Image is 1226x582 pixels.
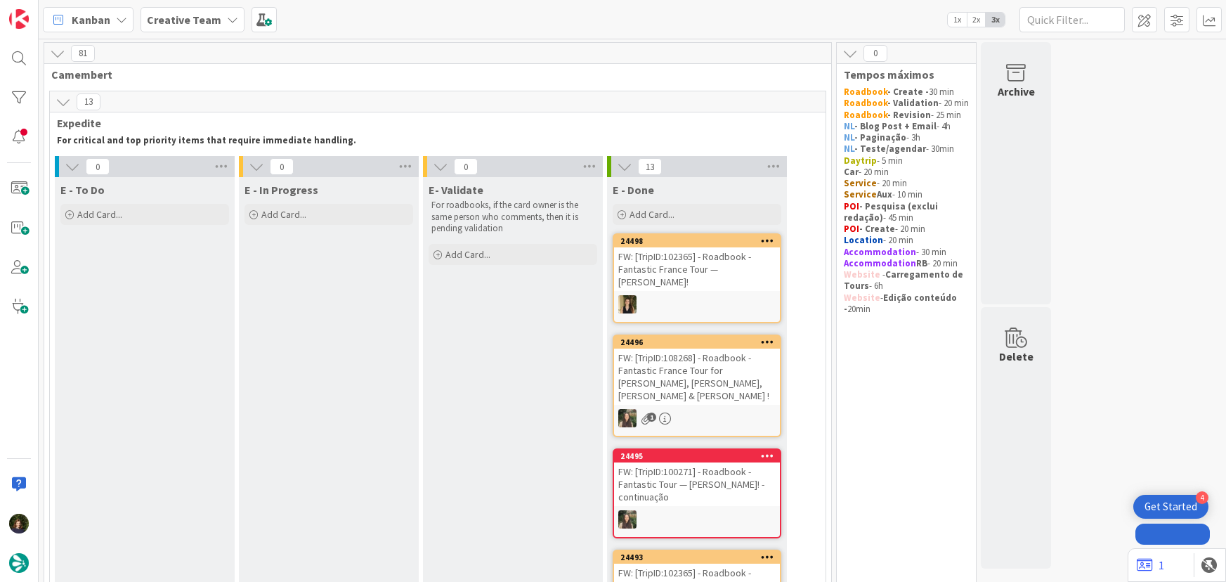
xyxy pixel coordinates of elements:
strong: Roadbook [844,97,887,109]
div: 24498 [620,236,780,246]
div: Open Get Started checklist, remaining modules: 4 [1133,495,1208,519]
strong: - Blog Post + Email [854,120,937,132]
b: Creative Team [147,13,221,27]
strong: Carregamento de Tours [844,269,965,292]
strong: Website [844,269,880,280]
strong: NL [844,131,854,143]
strong: Roadbook [844,86,887,98]
div: FW: [TripID:108268] - Roadbook - Fantastic France Tour for [PERSON_NAME], [PERSON_NAME], [PERSON_... [614,349,780,405]
p: - - 6h [844,269,969,292]
p: - 20 min [844,235,969,246]
div: Get Started [1145,500,1197,514]
span: E- Validate [429,183,483,197]
div: SP [614,295,780,313]
strong: - Validation [887,97,939,109]
strong: - Create [859,223,895,235]
span: E - Done [613,183,654,197]
span: 81 [71,45,95,62]
p: - 20 min [844,98,969,109]
strong: Service [844,188,877,200]
span: 0 [86,158,110,175]
div: 24496FW: [TripID:108268] - Roadbook - Fantastic France Tour for [PERSON_NAME], [PERSON_NAME], [PE... [614,336,780,405]
img: IG [618,409,637,427]
span: 0 [863,45,887,62]
div: 24498 [614,235,780,247]
p: - 20min [844,292,969,316]
div: 24495 [620,451,780,461]
strong: Location [844,234,883,246]
input: Quick Filter... [1019,7,1125,32]
div: 24496 [614,336,780,349]
span: Add Card... [77,208,122,221]
p: - 25 min [844,110,969,121]
strong: Daytrip [844,155,877,167]
span: 0 [270,158,294,175]
p: - 5 min [844,155,969,167]
p: - 30 min [844,247,969,258]
span: Add Card... [261,208,306,221]
a: 1 [1137,557,1164,574]
span: E - In Progress [244,183,318,197]
span: 0 [454,158,478,175]
strong: Edição conteúdo - [844,292,959,315]
span: Expedite [57,116,808,130]
span: Add Card... [630,208,674,221]
div: 24496 [620,337,780,347]
div: IG [614,510,780,529]
p: - 20 min [844,258,969,269]
strong: Aux [877,188,892,200]
strong: POI [844,200,859,212]
span: 1x [948,13,967,27]
p: - 20 min [844,224,969,235]
strong: - Pesquisa (exclui redação) [844,200,940,224]
strong: Service [844,177,877,189]
span: 13 [77,93,100,110]
span: Tempos máximos [844,67,958,82]
p: - 10 min [844,189,969,200]
img: MC [9,514,29,533]
div: 24495 [614,450,780,463]
img: avatar [9,553,29,573]
p: - 20 min [844,167,969,178]
p: - 4h [844,121,969,132]
p: 30 min [844,86,969,98]
strong: NL [844,143,854,155]
img: IG [618,510,637,529]
strong: Website [844,292,880,304]
span: Kanban [72,11,110,28]
strong: - Revision [887,109,931,121]
div: FW: [TripID:102365] - Roadbook - Fantastic France Tour — [PERSON_NAME]! [614,247,780,291]
strong: - Teste/agendar [854,143,926,155]
p: - 20 min [844,178,969,189]
span: Add Card... [445,248,490,261]
div: 24493 [620,552,780,562]
strong: Roadbook [844,109,887,121]
span: Camembert [51,67,814,82]
p: For roadbooks, if the card owner is the same person who comments, then it is pending validation [431,200,594,234]
span: 3x [986,13,1005,27]
div: IG [614,409,780,427]
p: - 30min [844,143,969,155]
img: SP [618,295,637,313]
div: FW: [TripID:100271] - Roadbook - Fantastic Tour — [PERSON_NAME]! - continuação [614,463,780,506]
span: 1 [647,413,656,422]
strong: For critical and top priority items that require immediate handling. [57,134,356,146]
div: 24498FW: [TripID:102365] - Roadbook - Fantastic France Tour — [PERSON_NAME]! [614,235,780,291]
strong: Accommodation [844,257,916,269]
p: - 45 min [844,201,969,224]
div: Archive [998,83,1035,100]
strong: POI [844,223,859,235]
div: Delete [999,348,1033,365]
strong: Car [844,166,859,178]
img: Visit kanbanzone.com [9,9,29,29]
div: 24495FW: [TripID:100271] - Roadbook - Fantastic Tour — [PERSON_NAME]! - continuação [614,450,780,506]
strong: RB [916,257,927,269]
span: E - To Do [60,183,105,197]
p: - 3h [844,132,969,143]
span: 2x [967,13,986,27]
strong: - Create - [887,86,929,98]
strong: NL [844,120,854,132]
strong: - Paginação [854,131,906,143]
span: 13 [638,158,662,175]
div: 24493 [614,551,780,564]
